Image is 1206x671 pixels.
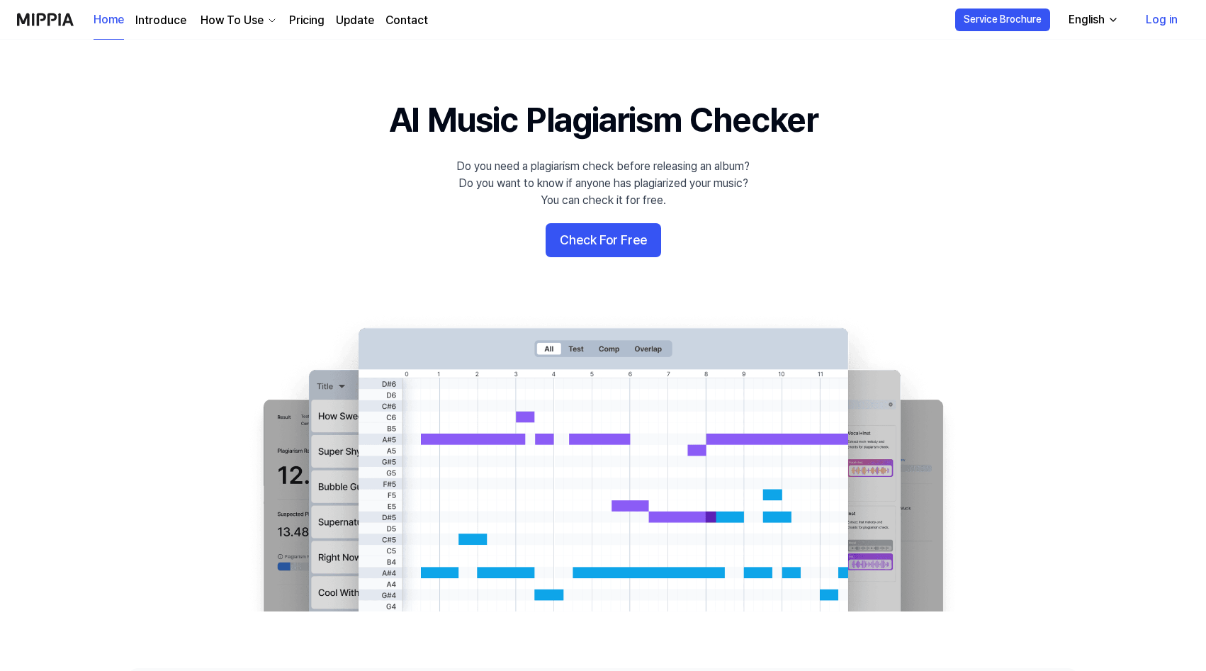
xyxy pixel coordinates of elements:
[135,12,186,29] a: Introduce
[198,12,278,29] button: How To Use
[94,1,124,40] a: Home
[198,12,266,29] div: How To Use
[456,158,750,209] div: Do you need a plagiarism check before releasing an album? Do you want to know if anyone has plagi...
[289,12,325,29] a: Pricing
[1057,6,1127,34] button: English
[235,314,971,611] img: main Image
[389,96,818,144] h1: AI Music Plagiarism Checker
[546,223,661,257] button: Check For Free
[1066,11,1108,28] div: English
[955,9,1050,31] button: Service Brochure
[385,12,428,29] a: Contact
[336,12,374,29] a: Update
